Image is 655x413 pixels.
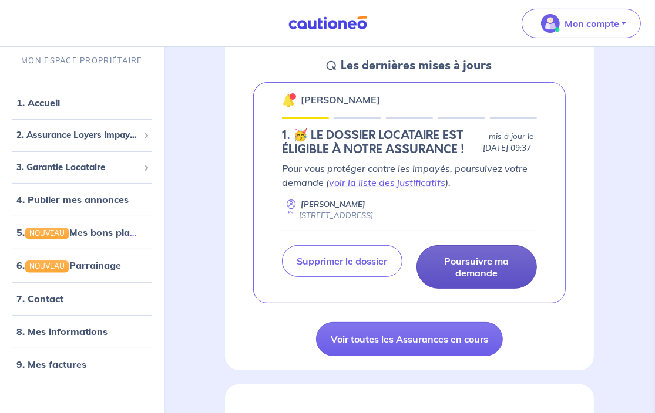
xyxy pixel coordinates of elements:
[5,124,159,147] div: 2. Assurance Loyers Impayés
[16,129,139,143] span: 2. Assurance Loyers Impayés
[5,353,159,376] div: 9. Mes factures
[16,260,121,272] a: 6.NOUVEAUParrainage
[565,16,619,31] p: Mon compte
[5,287,159,310] div: 7. Contact
[5,320,159,343] div: 8. Mes informations
[16,161,139,174] span: 3. Garantie Locataire
[284,16,372,31] img: Cautioneo
[16,293,63,304] a: 7. Contact
[483,131,537,154] p: - mis à jour le [DATE] 09:37
[16,227,140,239] a: 5.NOUVEAUMes bons plans
[282,93,296,107] img: 🔔
[16,358,86,370] a: 9. Mes factures
[541,14,560,33] img: illu_account_valid_menu.svg
[416,245,537,289] a: Poursuivre ma demande
[316,322,503,356] a: Voir toutes les Assurances en cours
[431,255,522,279] p: Poursuivre ma demande
[282,128,537,157] div: state: ELIGIBILITY-RESULT-IN-PROGRESS, Context: NEW,MAYBE-CERTIFICATE,ALONE,LESSOR-DOCUMENTS
[5,221,159,245] div: 5.NOUVEAUMes bons plans
[16,97,60,109] a: 1. Accueil
[282,161,537,189] p: Pour vous protéger contre les impayés, poursuivez votre demande ( ).
[522,9,641,38] button: illu_account_valid_menu.svgMon compte
[329,177,445,188] a: voir la liste des justificatifs
[5,254,159,277] div: 6.NOUVEAUParrainage
[5,156,159,179] div: 3. Garantie Locataire
[282,128,478,157] h5: 1.︎ 🥳 LE DOSSIER LOCATAIRE EST ÉLIGIBLE À NOTRE ASSURANCE !
[301,199,365,210] p: [PERSON_NAME]
[5,92,159,115] div: 1. Accueil
[21,55,142,66] p: MON ESPACE PROPRIÉTAIRE
[16,194,129,206] a: 4. Publier mes annonces
[5,188,159,212] div: 4. Publier mes annonces
[297,255,387,267] p: Supprimer le dossier
[282,210,373,221] div: [STREET_ADDRESS]
[301,93,380,107] p: [PERSON_NAME]
[16,326,108,337] a: 8. Mes informations
[282,245,402,277] a: Supprimer le dossier
[341,59,492,73] h5: Les dernières mises à jours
